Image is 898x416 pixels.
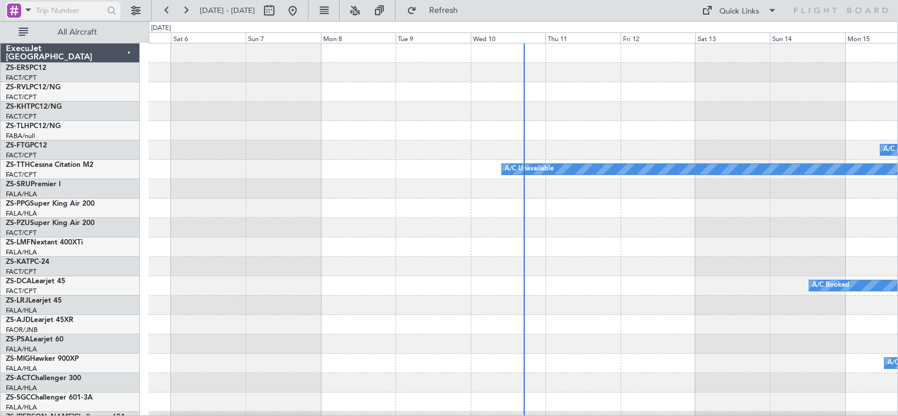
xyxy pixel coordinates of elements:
span: ZS-TLH [6,123,29,130]
a: ZS-ERSPC12 [6,65,46,72]
input: Trip Number [36,2,103,19]
a: ZS-PPGSuper King Air 200 [6,200,95,207]
span: ZS-MIG [6,355,30,363]
div: Sun 7 [246,32,320,43]
a: FABA/null [6,132,35,140]
a: ZS-KHTPC12/NG [6,103,62,110]
span: ZS-AJD [6,317,31,324]
div: Thu 11 [545,32,620,43]
div: Wed 10 [471,32,545,43]
div: Quick Links [719,6,759,18]
span: ZS-ACT [6,375,31,382]
a: FACT/CPT [6,73,36,82]
a: FALA/HLA [6,345,37,354]
span: ZS-LMF [6,239,31,246]
div: Fri 12 [621,32,695,43]
span: ZS-SGC [6,394,31,401]
span: ZS-DCA [6,278,32,285]
button: All Aircraft [13,23,128,42]
span: [DATE] - [DATE] [200,5,255,16]
span: ZS-RVL [6,84,29,91]
span: ZS-KAT [6,259,30,266]
div: Sat 6 [171,32,246,43]
span: ZS-SRU [6,181,31,188]
a: ZS-LRJLearjet 45 [6,297,62,304]
a: ZS-TLHPC12/NG [6,123,61,130]
a: FACT/CPT [6,93,36,102]
a: FALA/HLA [6,403,37,412]
a: ZS-KATPC-24 [6,259,49,266]
a: ZS-ACTChallenger 300 [6,375,81,382]
div: A/C Booked [812,277,849,294]
span: ZS-PSA [6,336,30,343]
span: ZS-PZU [6,220,30,227]
span: ZS-FTG [6,142,30,149]
span: ZS-ERS [6,65,29,72]
a: FALA/HLA [6,248,37,257]
a: FACT/CPT [6,229,36,237]
a: FALA/HLA [6,364,37,373]
a: FAOR/JNB [6,326,38,334]
a: FACT/CPT [6,112,36,121]
span: ZS-PPG [6,200,30,207]
a: ZS-FTGPC12 [6,142,47,149]
span: Refresh [419,6,468,15]
a: ZS-LMFNextant 400XTi [6,239,83,246]
span: ZS-KHT [6,103,31,110]
a: FALA/HLA [6,190,37,199]
a: ZS-PZUSuper King Air 200 [6,220,95,227]
div: A/C Unavailable [505,160,554,178]
span: All Aircraft [31,28,124,36]
span: ZS-LRJ [6,297,28,304]
div: Sun 14 [770,32,845,43]
a: FACT/CPT [6,151,36,160]
div: Sat 13 [695,32,770,43]
a: FALA/HLA [6,384,37,392]
a: ZS-SRUPremier I [6,181,61,188]
div: [DATE] [151,24,171,33]
a: ZS-RVLPC12/NG [6,84,61,91]
a: FACT/CPT [6,267,36,276]
a: FACT/CPT [6,170,36,179]
a: ZS-TTHCessna Citation M2 [6,162,93,169]
a: FALA/HLA [6,306,37,315]
a: ZS-AJDLearjet 45XR [6,317,73,324]
div: Tue 9 [396,32,470,43]
a: ZS-PSALearjet 60 [6,336,63,343]
a: ZS-SGCChallenger 601-3A [6,394,93,401]
button: Refresh [401,1,472,20]
a: ZS-DCALearjet 45 [6,278,65,285]
button: Quick Links [696,1,783,20]
a: FACT/CPT [6,287,36,296]
a: FALA/HLA [6,209,37,218]
a: ZS-MIGHawker 900XP [6,355,79,363]
div: Mon 8 [321,32,396,43]
span: ZS-TTH [6,162,30,169]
